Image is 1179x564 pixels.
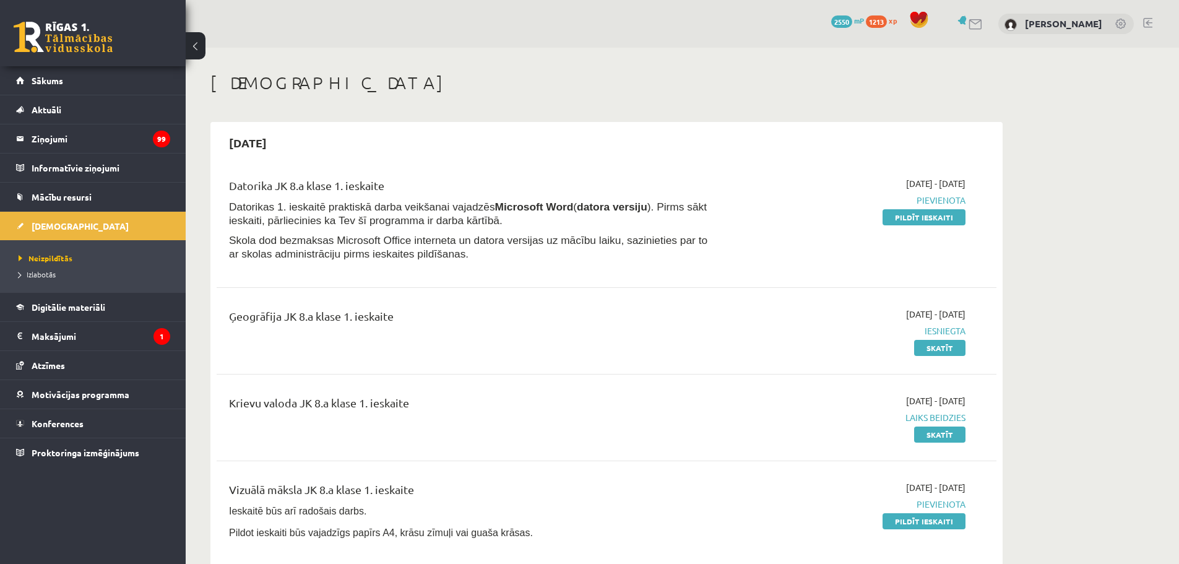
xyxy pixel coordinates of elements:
a: Skatīt [914,427,965,443]
span: Konferences [32,418,84,429]
span: Neizpildītās [19,253,72,263]
span: [DATE] - [DATE] [906,308,965,321]
a: 1213 xp [866,15,903,25]
a: [DEMOGRAPHIC_DATA] [16,212,170,240]
a: Pildīt ieskaiti [883,209,965,225]
h1: [DEMOGRAPHIC_DATA] [210,72,1003,93]
div: Vizuālā māksla JK 8.a klase 1. ieskaite [229,481,714,504]
span: [DATE] - [DATE] [906,177,965,190]
span: mP [854,15,864,25]
a: Sākums [16,66,170,95]
b: Microsoft Word [495,201,574,213]
a: Digitālie materiāli [16,293,170,321]
b: datora versiju [577,201,647,213]
span: Laiks beidzies [732,411,965,424]
span: [DATE] - [DATE] [906,481,965,494]
span: 2550 [831,15,852,28]
div: Datorika JK 8.a klase 1. ieskaite [229,177,714,200]
span: xp [889,15,897,25]
a: Pildīt ieskaiti [883,513,965,529]
a: Maksājumi1 [16,322,170,350]
span: Skola dod bezmaksas Microsoft Office interneta un datora versijas uz mācību laiku, sazinieties pa... [229,234,707,260]
a: Atzīmes [16,351,170,380]
legend: Ziņojumi [32,124,170,153]
h2: [DATE] [217,128,279,157]
a: Informatīvie ziņojumi [16,154,170,182]
span: Mācību resursi [32,191,92,202]
span: Atzīmes [32,360,65,371]
span: Digitālie materiāli [32,302,105,313]
img: Armīns Salmanis [1004,19,1017,31]
a: Skatīt [914,340,965,356]
span: Iesniegta [732,324,965,337]
a: Konferences [16,409,170,438]
span: Datorikas 1. ieskaitē praktiskā darba veikšanai vajadzēs ( ). Pirms sākt ieskaiti, pārliecinies k... [229,201,707,227]
a: Izlabotās [19,269,173,280]
legend: Maksājumi [32,322,170,350]
a: Proktoringa izmēģinājums [16,438,170,467]
span: Izlabotās [19,269,56,279]
a: Rīgas 1. Tālmācības vidusskola [14,22,113,53]
a: Neizpildītās [19,253,173,264]
span: Pievienota [732,194,965,207]
span: Pievienota [732,498,965,511]
span: [DATE] - [DATE] [906,394,965,407]
span: Pildot ieskaiti būs vajadzīgs papīrs A4, krāsu zīmuļi vai guaša krāsas. [229,527,533,538]
span: 1213 [866,15,887,28]
span: Ieskaitē būs arī radošais darbs. [229,506,366,516]
span: [DEMOGRAPHIC_DATA] [32,220,129,232]
a: Ziņojumi99 [16,124,170,153]
i: 99 [153,131,170,147]
i: 1 [153,328,170,345]
legend: Informatīvie ziņojumi [32,154,170,182]
span: Aktuāli [32,104,61,115]
a: [PERSON_NAME] [1025,17,1102,30]
div: Krievu valoda JK 8.a klase 1. ieskaite [229,394,714,417]
a: Mācību resursi [16,183,170,211]
span: Proktoringa izmēģinājums [32,447,139,458]
span: Sākums [32,75,63,86]
a: Aktuāli [16,95,170,124]
div: Ģeogrāfija JK 8.a klase 1. ieskaite [229,308,714,331]
span: Motivācijas programma [32,389,129,400]
a: 2550 mP [831,15,864,25]
a: Motivācijas programma [16,380,170,409]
